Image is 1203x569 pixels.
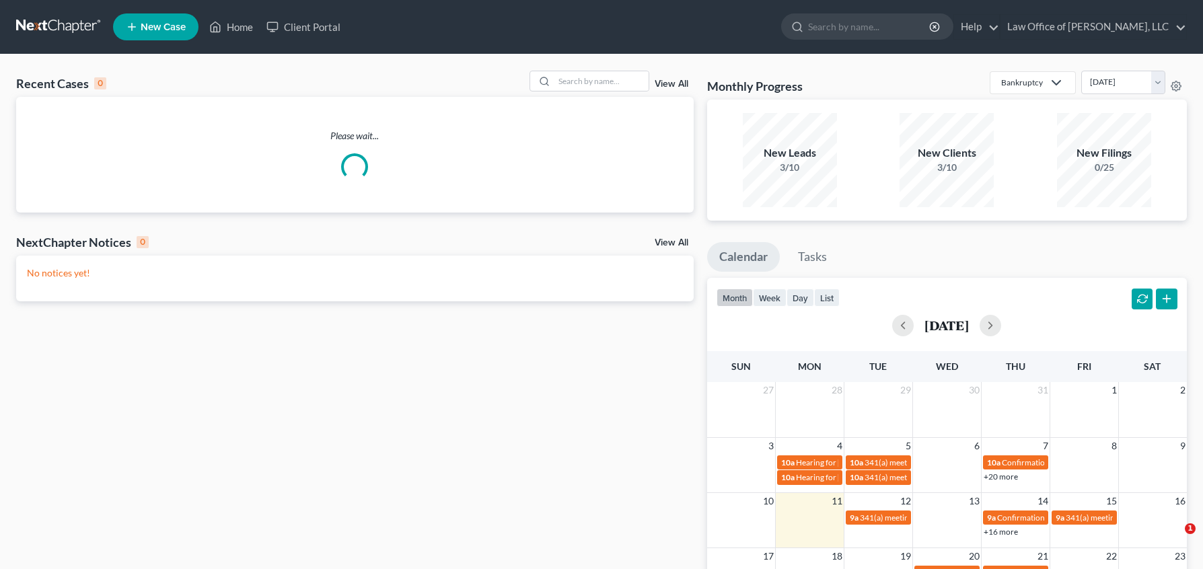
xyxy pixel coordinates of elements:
[924,318,969,332] h2: [DATE]
[1057,145,1151,161] div: New Filings
[1105,548,1118,564] span: 22
[141,22,186,32] span: New Case
[850,513,859,523] span: 9a
[1157,523,1190,556] iframe: Intercom live chat
[968,493,981,509] span: 13
[1179,438,1187,454] span: 9
[973,438,981,454] span: 6
[1144,361,1161,372] span: Sat
[767,438,775,454] span: 3
[1000,15,1186,39] a: Law Office of [PERSON_NAME], LLC
[968,548,981,564] span: 20
[203,15,260,39] a: Home
[984,527,1018,537] a: +16 more
[865,457,994,467] span: 341(a) meeting for [PERSON_NAME]
[1006,361,1025,372] span: Thu
[796,457,972,467] span: Hearing for [PERSON_NAME] & [PERSON_NAME]
[1036,493,1050,509] span: 14
[1185,523,1196,534] span: 1
[786,242,839,272] a: Tasks
[762,382,775,398] span: 27
[899,548,912,564] span: 19
[655,79,688,89] a: View All
[904,438,912,454] span: 5
[814,289,840,307] button: list
[796,472,901,482] span: Hearing for [PERSON_NAME]
[900,145,994,161] div: New Clients
[1057,161,1151,174] div: 0/25
[707,78,803,94] h3: Monthly Progress
[1179,382,1187,398] span: 2
[830,548,844,564] span: 18
[1036,382,1050,398] span: 31
[850,457,863,467] span: 10a
[869,361,887,372] span: Tue
[1105,493,1118,509] span: 15
[900,161,994,174] div: 3/10
[1036,548,1050,564] span: 21
[997,513,1150,523] span: Confirmation hearing for [PERSON_NAME]
[762,493,775,509] span: 10
[554,71,649,91] input: Search by name...
[899,382,912,398] span: 29
[1110,382,1118,398] span: 1
[968,382,981,398] span: 30
[936,361,958,372] span: Wed
[707,242,780,272] a: Calendar
[954,15,999,39] a: Help
[798,361,822,372] span: Mon
[717,289,753,307] button: month
[860,513,990,523] span: 341(a) meeting for [PERSON_NAME]
[899,493,912,509] span: 12
[787,289,814,307] button: day
[984,471,1018,482] a: +20 more
[1173,548,1187,564] span: 23
[16,129,694,143] p: Please wait...
[137,236,149,248] div: 0
[830,493,844,509] span: 11
[808,14,931,39] input: Search by name...
[781,457,795,467] span: 10a
[753,289,787,307] button: week
[731,361,751,372] span: Sun
[16,234,149,250] div: NextChapter Notices
[655,238,688,248] a: View All
[1002,457,1155,467] span: Confirmation hearing for [PERSON_NAME]
[987,457,1000,467] span: 10a
[836,438,844,454] span: 4
[987,513,996,523] span: 9a
[762,548,775,564] span: 17
[830,382,844,398] span: 28
[1056,513,1064,523] span: 9a
[94,77,106,89] div: 0
[781,472,795,482] span: 10a
[743,145,837,161] div: New Leads
[1042,438,1050,454] span: 7
[16,75,106,91] div: Recent Cases
[865,472,994,482] span: 341(a) meeting for [PERSON_NAME]
[1001,77,1043,88] div: Bankruptcy
[850,472,863,482] span: 10a
[260,15,347,39] a: Client Portal
[1077,361,1091,372] span: Fri
[1173,493,1187,509] span: 16
[27,266,683,280] p: No notices yet!
[743,161,837,174] div: 3/10
[1110,438,1118,454] span: 8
